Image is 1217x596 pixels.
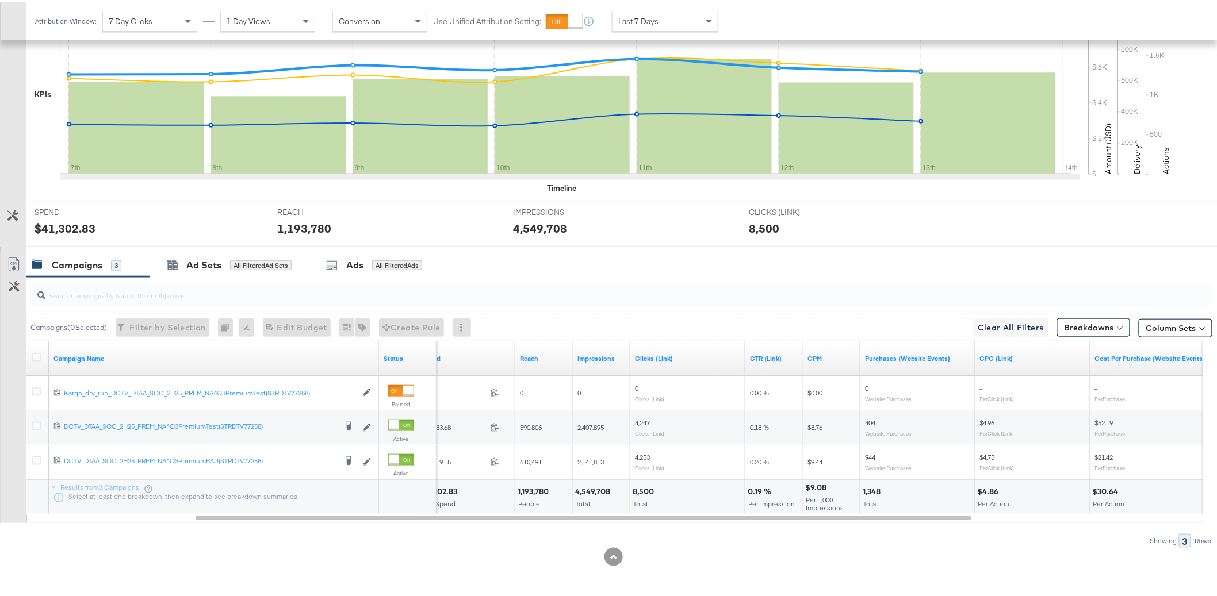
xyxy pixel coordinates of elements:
[750,421,769,429] span: 0.18 %
[865,352,971,361] a: The number of times a purchase was made tracked by your Custom Audience pixel on your website aft...
[805,480,830,491] div: $9.08
[339,14,380,24] span: Conversion
[865,416,875,425] span: 404
[863,497,878,506] span: Total
[518,497,540,506] span: People
[863,484,884,495] div: 1,348
[1093,497,1125,506] span: Per Action
[748,497,795,506] span: Per Impression
[635,428,664,434] sub: Clicks (Link)
[1057,316,1130,334] button: Breakdowns
[64,420,336,429] div: DCTV_DTAA_SOC_2H25_PREM_NA^Q3PremiumTest(STRDTV77258)
[384,352,432,361] a: Shows the current state of your Ad Campaign.
[1139,317,1212,335] button: Column Sets
[1093,484,1122,495] div: $30.64
[635,382,638,390] span: 0
[64,454,336,463] div: DCTV_DTAA_SOC_2H25_PREM_NA^Q3PremiumBAU(STRDTV77258)
[807,352,856,361] a: The average cost you've paid to have 1,000 impressions of your ad.
[277,218,331,234] div: 1,193,780
[1095,352,1205,361] a: The average cost for each purchase tracked by your Custom Audience pixel on your website after pe...
[865,462,912,469] sub: Website Purchases
[577,421,604,429] span: 2,407,895
[1161,145,1172,172] text: Actions
[635,451,650,459] span: 4,253
[980,352,1086,361] a: The average cost for each link click you've received from your ad.
[35,205,121,216] span: SPEND
[807,455,822,464] span: $9.44
[518,484,552,495] div: 1,193,780
[1179,532,1191,546] div: 3
[227,14,270,24] span: 1 Day Views
[635,393,664,400] sub: Clicks (Link)
[520,455,542,464] span: 610,491
[52,256,102,270] div: Campaigns
[577,386,581,395] span: 0
[980,451,995,459] span: $4.75
[419,484,461,495] div: $41,302.83
[865,451,875,459] span: 944
[576,497,590,506] span: Total
[1095,382,1097,390] span: -
[577,352,626,361] a: The number of times your ad was served. On mobile apps an ad is counted as served the first time ...
[865,393,912,400] sub: Website Purchases
[1195,535,1212,543] div: Rows
[748,484,775,495] div: 0.19 %
[388,433,414,440] label: Active
[980,462,1015,469] sub: Per Click (Link)
[635,416,650,425] span: 4,247
[45,277,1103,299] input: Search Campaigns by Name, ID or Objective
[1095,462,1126,469] sub: Per Purchase
[749,205,835,216] span: CLICKS (LINK)
[520,386,523,395] span: 0
[1095,451,1113,459] span: $21.42
[35,218,95,234] div: $41,302.83
[421,386,486,395] span: $0.00
[618,14,659,24] span: Last 7 Days
[35,15,97,23] div: Attribution Window:
[64,454,336,466] a: DCTV_DTAA_SOC_2H25_PREM_NA^Q3PremiumBAU(STRDTV77258)
[807,421,822,429] span: $8.76
[64,386,357,396] a: Kargo_dry_run_DCTV_DTAA_SOC_2H25_PREM_NA^Q3PremiumTest(STRDTV77258)
[749,218,779,234] div: 8,500
[513,218,567,234] div: 4,549,708
[978,318,1044,333] span: Clear All Filters
[1095,428,1126,434] sub: Per Purchase
[865,428,912,434] sub: Website Purchases
[1132,143,1143,172] text: Delivery
[35,87,51,98] div: KPIs
[980,416,995,425] span: $4.96
[750,352,798,361] a: The number of clicks received on a link in your ad divided by the number of impressions.
[806,493,844,510] span: Per 1,000 Impressions
[30,320,107,330] div: Campaigns ( 0 Selected)
[980,393,1015,400] sub: Per Click (Link)
[388,467,414,475] label: Active
[433,14,541,25] label: Use Unified Attribution Setting:
[388,398,414,406] label: Paused
[520,421,542,429] span: 590,806
[1150,535,1179,543] div: Showing:
[218,316,239,334] div: 0
[750,386,769,395] span: 0.00 %
[421,455,486,464] span: $20,219.15
[575,484,614,495] div: 4,549,708
[1095,416,1113,425] span: $52.19
[111,258,121,268] div: 3
[421,352,511,361] a: The total amount spent to date.
[109,14,152,24] span: 7 Day Clicks
[633,497,648,506] span: Total
[978,484,1002,495] div: $4.86
[635,352,741,361] a: The number of clicks on links appearing on your ad or Page that direct people to your sites off F...
[807,386,822,395] span: $0.00
[277,205,363,216] span: REACH
[980,382,982,390] span: -
[973,316,1048,334] button: Clear All Filters
[1095,393,1126,400] sub: Per Purchase
[186,256,221,270] div: Ad Sets
[372,258,422,268] div: All Filtered Ads
[230,258,292,268] div: All Filtered Ad Sets
[346,256,363,270] div: Ads
[577,455,604,464] span: 2,141,813
[978,497,1010,506] span: Per Action
[633,484,657,495] div: 8,500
